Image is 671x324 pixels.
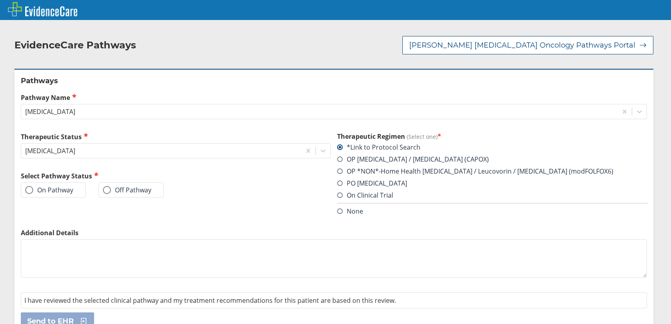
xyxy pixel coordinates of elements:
label: Pathway Name [21,93,647,102]
h3: Therapeutic Regimen [337,132,647,141]
label: Therapeutic Status [21,132,331,141]
label: OP [MEDICAL_DATA] / [MEDICAL_DATA] (CAPOX) [337,155,489,164]
label: Off Pathway [103,186,151,194]
div: [MEDICAL_DATA] [25,146,75,155]
h2: EvidenceCare Pathways [14,39,136,51]
label: On Clinical Trial [337,191,393,200]
div: [MEDICAL_DATA] [25,107,75,116]
h2: Pathways [21,76,647,86]
label: OP *NON*-Home Health [MEDICAL_DATA] / Leucovorin / [MEDICAL_DATA] (modFOLFOX6) [337,167,613,176]
label: Additional Details [21,228,647,237]
button: [PERSON_NAME] [MEDICAL_DATA] Oncology Pathways Portal [402,36,653,54]
span: [PERSON_NAME] [MEDICAL_DATA] Oncology Pathways Portal [409,40,635,50]
label: On Pathway [25,186,73,194]
label: PO [MEDICAL_DATA] [337,179,407,188]
label: None [337,207,363,216]
h2: Select Pathway Status [21,171,331,180]
span: I have reviewed the selected clinical pathway and my treatment recommendations for this patient a... [24,296,396,305]
label: *Link to Protocol Search [337,143,420,152]
span: (Select one) [407,133,438,140]
img: EvidenceCare [8,2,77,16]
